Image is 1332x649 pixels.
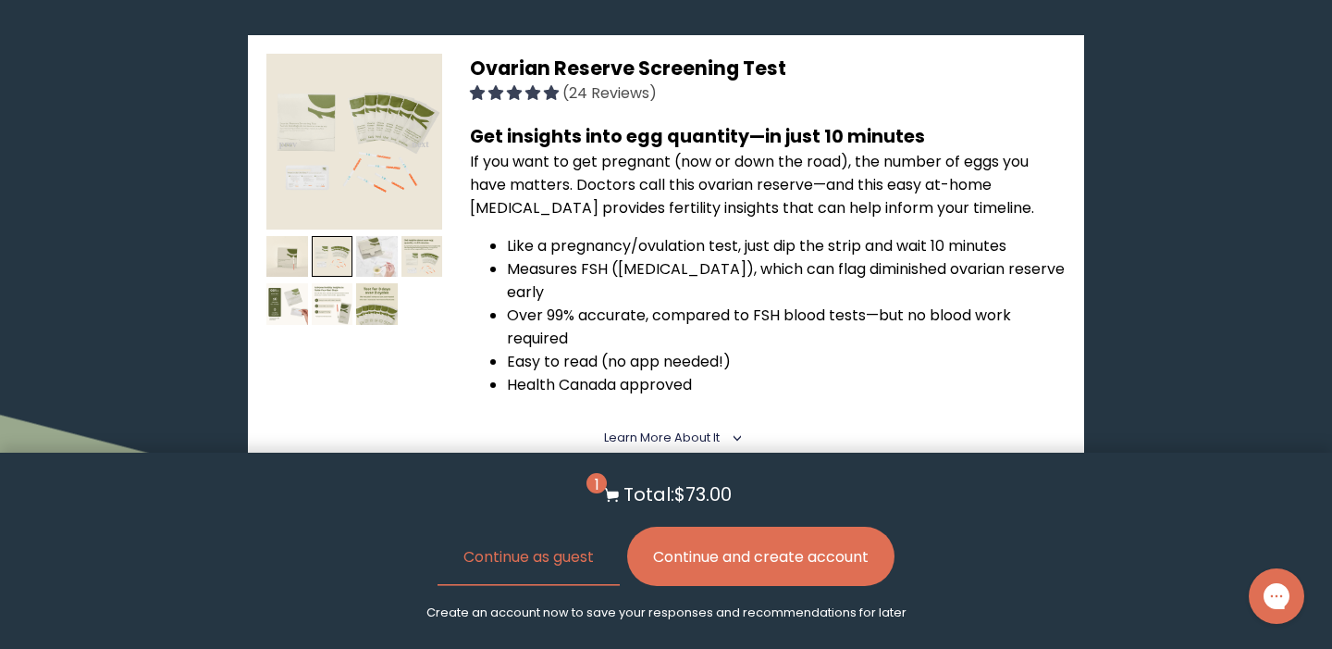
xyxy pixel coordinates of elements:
[470,150,1066,219] p: If you want to get pregnant (now or down the road), the number of eggs you have matters. Doctors ...
[623,481,732,508] p: Total: $73.00
[604,430,729,446] summary: Learn More About it <
[266,283,308,325] img: thumbnail image
[312,283,353,325] img: thumbnail image
[401,236,443,278] img: thumbnail image
[438,527,620,586] button: Continue as guest
[725,433,742,443] i: <
[470,82,562,104] span: 4.92 stars
[562,82,657,104] span: (24 Reviews)
[470,55,786,81] span: Ovarian Reserve Screening Test
[507,304,1066,350] li: Over 99% accurate, compared to FSH blood tests—but no blood work required
[586,473,607,493] span: 1
[604,430,720,445] span: Learn More About it
[507,257,1066,304] li: Measures FSH ([MEDICAL_DATA]), which can flag diminished ovarian reserve early
[266,236,308,278] img: thumbnail image
[356,283,398,325] img: thumbnail image
[507,234,1066,257] li: Like a pregnancy/ovulation test, just dip the strip and wait 10 minutes
[507,373,1066,396] li: Health Canada approved
[312,236,353,278] img: thumbnail image
[627,527,894,586] button: Continue and create account
[507,350,1066,373] li: Easy to read (no app needed!)
[356,236,398,278] img: thumbnail image
[266,54,442,230] img: thumbnail image
[426,605,906,621] p: Create an account now to save your responses and recommendations for later
[1239,562,1313,630] iframe: Gorgias live chat messenger
[470,124,925,149] b: Get insights into egg quantity—in just 10 minutes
